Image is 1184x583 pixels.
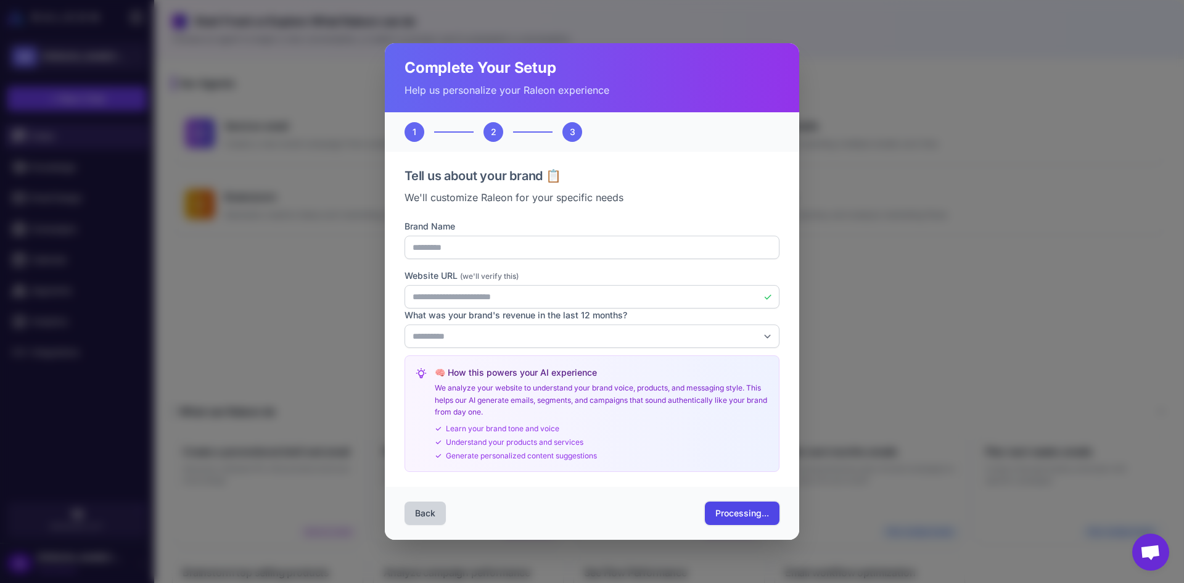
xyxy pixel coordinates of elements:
div: Understand your products and services [435,437,769,448]
span: Processing... [715,507,769,519]
span: (we'll verify this) [460,271,519,281]
div: ✓ [763,289,772,304]
div: 1 [405,122,424,142]
h2: Complete Your Setup [405,58,779,78]
div: Learn your brand tone and voice [435,423,769,434]
h3: Tell us about your brand 📋 [405,167,779,185]
p: Help us personalize your Raleon experience [405,83,779,97]
button: Back [405,502,446,525]
div: Open chat [1132,534,1169,571]
label: Brand Name [405,220,779,233]
div: 2 [483,122,503,142]
div: 3 [562,122,582,142]
button: Processing... [705,502,779,525]
label: What was your brand's revenue in the last 12 months? [405,308,779,322]
label: Website URL [405,269,779,283]
p: We'll customize Raleon for your specific needs [405,190,779,205]
h4: 🧠 How this powers your AI experience [435,366,769,379]
div: Generate personalized content suggestions [435,450,769,461]
p: We analyze your website to understand your brand voice, products, and messaging style. This helps... [435,382,769,418]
